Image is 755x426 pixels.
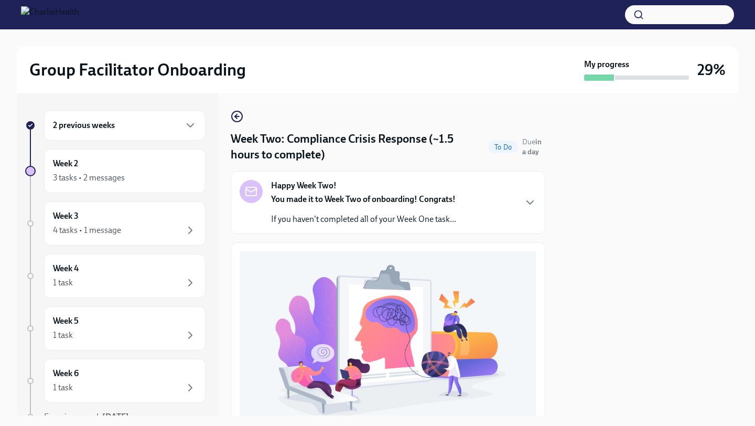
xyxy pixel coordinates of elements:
div: 1 task [53,329,73,341]
h6: Week 6 [53,368,79,379]
div: 4 tasks • 1 message [53,225,121,236]
h6: 2 previous weeks [53,120,115,131]
h2: Group Facilitator Onboarding [29,59,246,80]
strong: Happy Week Two! [271,180,337,191]
h6: Week 5 [53,315,79,327]
a: Week 51 task [25,306,206,350]
span: Due [522,137,542,156]
h4: Week Two: Compliance Crisis Response (~1.5 hours to complete) [231,131,484,163]
span: To Do [488,143,518,151]
a: Week 41 task [25,254,206,298]
strong: in a day [522,137,542,156]
a: Week 34 tasks • 1 message [25,201,206,246]
a: Week 61 task [25,359,206,403]
div: 3 tasks • 2 messages [53,172,125,184]
strong: You made it to Week Two of onboarding! Congrats! [271,194,456,204]
img: CharlieHealth [21,6,79,23]
a: Week 23 tasks • 2 messages [25,149,206,193]
strong: [DATE] [102,412,129,422]
span: Experience ends [44,412,129,422]
div: 2 previous weeks [44,110,206,141]
div: 1 task [53,382,73,393]
h3: 29% [697,60,726,79]
strong: My progress [584,59,629,70]
h6: Week 4 [53,263,79,274]
h6: Week 2 [53,158,78,169]
h6: Week 3 [53,210,79,222]
span: August 18th, 2025 10:00 [522,137,545,157]
div: 1 task [53,277,73,289]
p: If you haven't completed all of your Week One task... [271,214,456,225]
